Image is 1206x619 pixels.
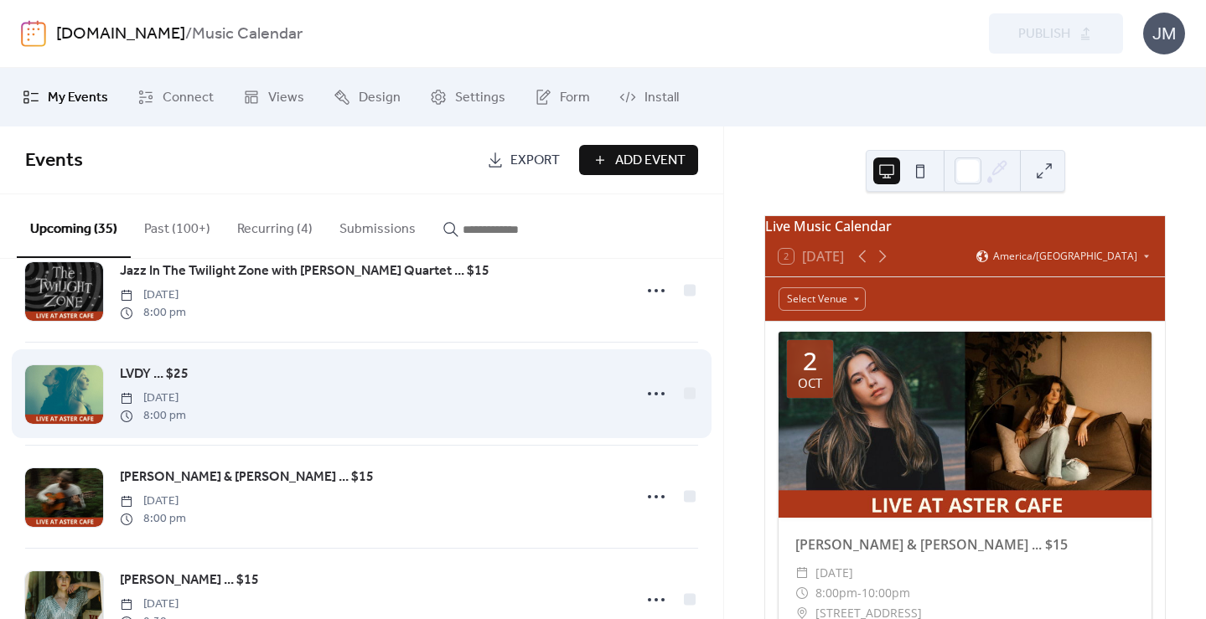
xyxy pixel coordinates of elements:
span: Events [25,142,83,179]
a: [PERSON_NAME] ... $15 [120,570,259,591]
a: Install [607,75,691,120]
span: 8:00 pm [120,407,186,425]
span: [DATE] [120,286,186,304]
div: ​ [795,563,809,583]
button: Submissions [326,194,429,256]
a: [DOMAIN_NAME] [56,18,185,50]
button: Upcoming (35) [17,194,131,258]
a: Jazz In The Twilight Zone with [PERSON_NAME] Quartet ... $15 [120,260,489,282]
div: 2 [803,348,817,374]
a: My Events [10,75,121,120]
span: Connect [163,88,214,108]
a: Export [474,145,572,175]
span: 10:00pm [862,583,910,603]
a: Views [230,75,317,120]
span: Add Event [615,151,686,171]
span: [DATE] [120,493,186,510]
span: Settings [455,88,505,108]
button: Recurring (4) [224,194,326,256]
div: Live Music Calendar [765,216,1165,236]
span: [PERSON_NAME] & [PERSON_NAME] ... $15 [120,467,374,487]
span: [DATE] [815,563,853,583]
span: America/[GEOGRAPHIC_DATA] [993,251,1137,261]
span: 8:00pm [815,583,857,603]
span: Design [359,88,401,108]
span: My Events [48,88,108,108]
span: 8:00 pm [120,510,186,528]
div: JM [1143,13,1185,54]
span: Views [268,88,304,108]
a: [PERSON_NAME] & [PERSON_NAME] ... $15 [795,535,1068,554]
a: [PERSON_NAME] & [PERSON_NAME] ... $15 [120,467,374,488]
button: Past (100+) [131,194,224,256]
a: LVDY ... $25 [120,364,189,385]
a: Connect [125,75,226,120]
span: [PERSON_NAME] ... $15 [120,570,259,591]
a: Form [522,75,603,120]
span: [DATE] [120,596,186,613]
b: Music Calendar [192,18,303,50]
div: ​ [795,583,809,603]
button: Add Event [579,145,698,175]
img: logo [21,20,46,47]
b: / [185,18,192,50]
div: Oct [798,377,822,389]
span: [DATE] [120,389,186,407]
span: 8:00 pm [120,304,186,322]
span: Form [560,88,590,108]
span: LVDY ... $25 [120,364,189,384]
a: Settings [417,75,518,120]
span: Export [510,151,560,171]
a: Design [321,75,413,120]
span: - [857,583,862,603]
span: Install [644,88,679,108]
